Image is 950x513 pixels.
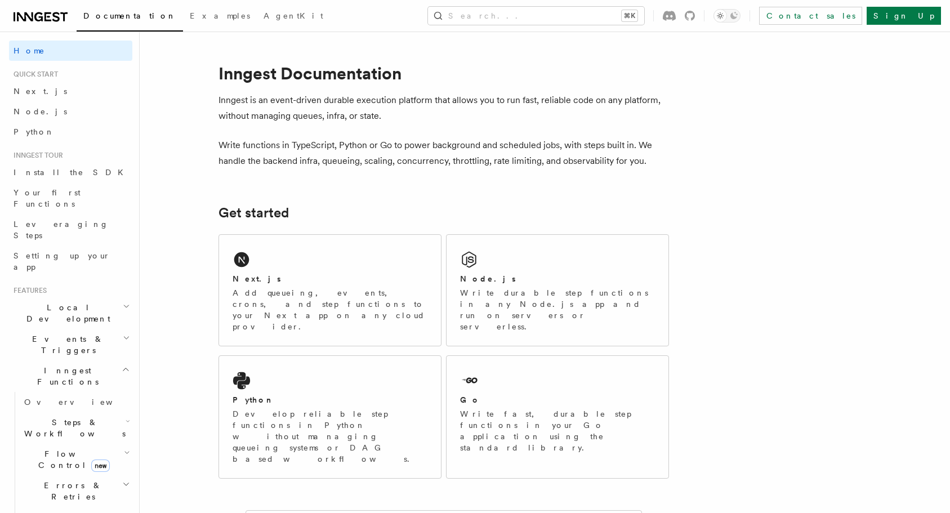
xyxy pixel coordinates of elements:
span: new [91,460,110,472]
button: Flow Controlnew [20,444,132,475]
span: Inngest Functions [9,365,122,387]
span: Features [9,286,47,295]
h2: Go [460,394,480,405]
span: Local Development [9,302,123,324]
a: Next.jsAdd queueing, events, crons, and step functions to your Next app on any cloud provider. [218,234,441,346]
span: Node.js [14,107,67,116]
a: Examples [183,3,257,30]
a: Leveraging Steps [9,214,132,246]
span: Leveraging Steps [14,220,109,240]
a: Setting up your app [9,246,132,277]
span: Home [14,45,45,56]
a: Your first Functions [9,182,132,214]
a: Node.jsWrite durable step functions in any Node.js app and run on servers or serverless. [446,234,669,346]
p: Write durable step functions in any Node.js app and run on servers or serverless. [460,287,655,332]
span: Steps & Workflows [20,417,126,439]
p: Develop reliable step functions in Python without managing queueing systems or DAG based workflows. [233,408,427,465]
h2: Node.js [460,273,516,284]
span: Overview [24,398,140,407]
span: Flow Control [20,448,124,471]
button: Search...⌘K [428,7,644,25]
a: Python [9,122,132,142]
a: Node.js [9,101,132,122]
button: Events & Triggers [9,329,132,360]
span: Python [14,127,55,136]
span: Your first Functions [14,188,81,208]
kbd: ⌘K [622,10,637,21]
span: Next.js [14,87,67,96]
a: Get started [218,205,289,221]
h2: Python [233,394,274,405]
span: Events & Triggers [9,333,123,356]
span: Examples [190,11,250,20]
span: Quick start [9,70,58,79]
a: AgentKit [257,3,330,30]
a: PythonDevelop reliable step functions in Python without managing queueing systems or DAG based wo... [218,355,441,479]
a: Next.js [9,81,132,101]
a: Install the SDK [9,162,132,182]
a: Contact sales [759,7,862,25]
span: AgentKit [264,11,323,20]
p: Write fast, durable step functions in your Go application using the standard library. [460,408,655,453]
button: Local Development [9,297,132,329]
p: Write functions in TypeScript, Python or Go to power background and scheduled jobs, with steps bu... [218,137,669,169]
a: Home [9,41,132,61]
span: Inngest tour [9,151,63,160]
p: Add queueing, events, crons, and step functions to your Next app on any cloud provider. [233,287,427,332]
span: Errors & Retries [20,480,122,502]
button: Toggle dark mode [713,9,741,23]
a: GoWrite fast, durable step functions in your Go application using the standard library. [446,355,669,479]
button: Steps & Workflows [20,412,132,444]
a: Sign Up [867,7,941,25]
p: Inngest is an event-driven durable execution platform that allows you to run fast, reliable code ... [218,92,669,124]
button: Errors & Retries [20,475,132,507]
a: Overview [20,392,132,412]
span: Documentation [83,11,176,20]
h2: Next.js [233,273,281,284]
h1: Inngest Documentation [218,63,669,83]
a: Documentation [77,3,183,32]
button: Inngest Functions [9,360,132,392]
span: Install the SDK [14,168,130,177]
span: Setting up your app [14,251,110,271]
